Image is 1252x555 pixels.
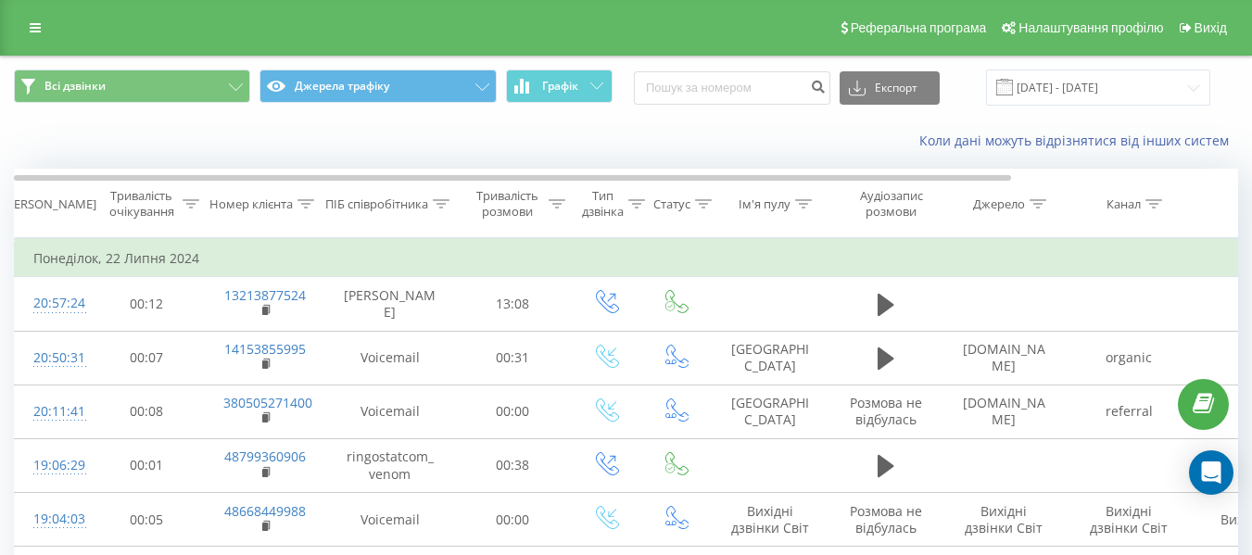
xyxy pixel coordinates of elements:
td: 00:31 [455,331,571,385]
span: Вихід [1195,20,1227,35]
input: Пошук за номером [634,71,830,105]
td: 00:00 [455,385,571,438]
div: 20:11:41 [33,394,70,430]
div: Номер клієнта [209,196,293,212]
span: Всі дзвінки [44,79,106,94]
div: 19:04:03 [33,501,70,537]
td: organic [1067,331,1192,385]
div: Open Intercom Messenger [1189,450,1233,495]
td: 00:01 [89,438,205,492]
td: Voicemail [325,493,455,547]
td: Voicemail [325,385,455,438]
span: Розмова не відбулась [850,394,922,428]
td: Вихідні дзвінки Світ [942,493,1067,547]
td: 00:12 [89,277,205,331]
div: Статус [653,196,690,212]
div: Канал [1107,196,1141,212]
td: 00:38 [455,438,571,492]
td: [DOMAIN_NAME] [942,331,1067,385]
td: Вихідні дзвінки Світ [1067,493,1192,547]
span: Реферальна програма [851,20,987,35]
div: Джерело [973,196,1025,212]
button: Джерела трафіку [259,69,496,103]
span: Графік [542,80,578,93]
td: ringostatcom_venom [325,438,455,492]
button: Графік [506,69,613,103]
span: Розмова не відбулась [850,502,922,536]
div: Тривалість розмови [471,188,544,220]
a: 13213877524 [224,286,306,304]
span: Налаштування профілю [1018,20,1163,35]
a: 48668449988 [224,502,306,520]
td: 00:05 [89,493,205,547]
div: 20:50:31 [33,340,70,376]
td: [GEOGRAPHIC_DATA] [710,385,830,438]
a: Коли дані можуть відрізнятися вiд інших систем [919,132,1238,149]
button: Експорт [840,71,940,105]
div: Аудіозапис розмови [846,188,936,220]
div: Тривалість очікування [105,188,178,220]
td: 00:08 [89,385,205,438]
td: Вихідні дзвінки Світ [710,493,830,547]
td: 13:08 [455,277,571,331]
td: [PERSON_NAME] [325,277,455,331]
div: ПІБ співробітника [325,196,428,212]
a: 48799360906 [224,448,306,465]
td: 00:00 [455,493,571,547]
button: Всі дзвінки [14,69,250,103]
td: Voicemail [325,331,455,385]
td: [GEOGRAPHIC_DATA] [710,331,830,385]
div: Тип дзвінка [582,188,624,220]
div: [PERSON_NAME] [3,196,96,212]
td: 00:07 [89,331,205,385]
a: 14153855995 [224,340,306,358]
div: 20:57:24 [33,285,70,322]
td: referral [1067,385,1192,438]
div: Ім'я пулу [739,196,790,212]
a: 380505271400 [223,394,312,411]
div: 19:06:29 [33,448,70,484]
td: [DOMAIN_NAME] [942,385,1067,438]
